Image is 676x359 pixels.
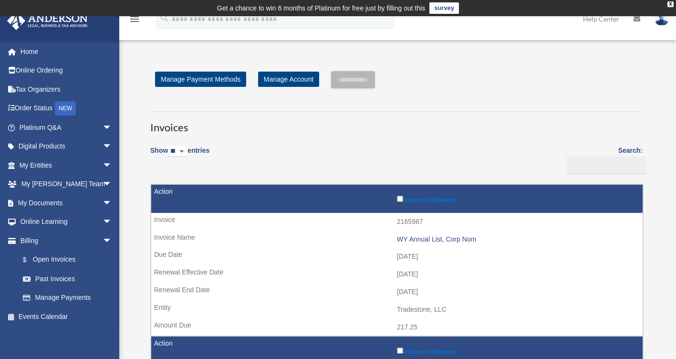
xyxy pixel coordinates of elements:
a: Platinum Q&Aarrow_drop_down [7,118,126,137]
a: Online Learningarrow_drop_down [7,212,126,232]
span: arrow_drop_down [103,193,122,213]
label: Show entries [150,145,209,167]
span: arrow_drop_down [103,212,122,232]
td: 2165987 [151,213,643,231]
a: Online Ordering [7,61,126,80]
a: $Open Invoices [13,250,117,270]
a: Manage Payments [13,288,122,307]
span: arrow_drop_down [103,231,122,251]
label: Search: [563,145,643,174]
a: survey [429,2,459,14]
label: Include in Payment [397,194,638,203]
span: arrow_drop_down [103,175,122,194]
span: arrow_drop_down [103,118,122,137]
img: Anderson Advisors Platinum Portal [4,11,91,30]
div: NEW [55,101,76,116]
span: arrow_drop_down [103,137,122,157]
td: Tradestone, LLC [151,301,643,319]
a: Billingarrow_drop_down [7,231,122,250]
a: Events Calendar [7,307,126,326]
div: WY Annual List, Corp Nom [397,235,638,243]
img: User Pic [655,12,669,26]
i: menu [129,13,140,25]
input: Include in Payment [397,348,403,354]
div: Get a chance to win 6 months of Platinum for free just by filling out this [217,2,426,14]
a: menu [129,17,140,25]
span: arrow_drop_down [103,156,122,175]
i: search [159,13,170,23]
a: Digital Productsarrow_drop_down [7,137,126,156]
label: Include in Payment [397,346,638,355]
a: Tax Organizers [7,80,126,99]
a: My [PERSON_NAME] Teamarrow_drop_down [7,175,126,194]
a: Manage Account [258,72,319,87]
a: Home [7,42,126,61]
a: Order StatusNEW [7,99,126,118]
h3: Invoices [150,111,643,135]
a: Past Invoices [13,269,122,288]
a: My Documentsarrow_drop_down [7,193,126,212]
a: Manage Payment Methods [155,72,246,87]
td: 217.25 [151,318,643,337]
input: Include in Payment [397,196,403,202]
td: [DATE] [151,265,643,284]
td: [DATE] [151,248,643,266]
td: [DATE] [151,283,643,301]
span: $ [28,254,33,266]
div: close [667,1,674,7]
a: My Entitiesarrow_drop_down [7,156,126,175]
input: Search: [566,157,646,175]
select: Showentries [168,146,187,157]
